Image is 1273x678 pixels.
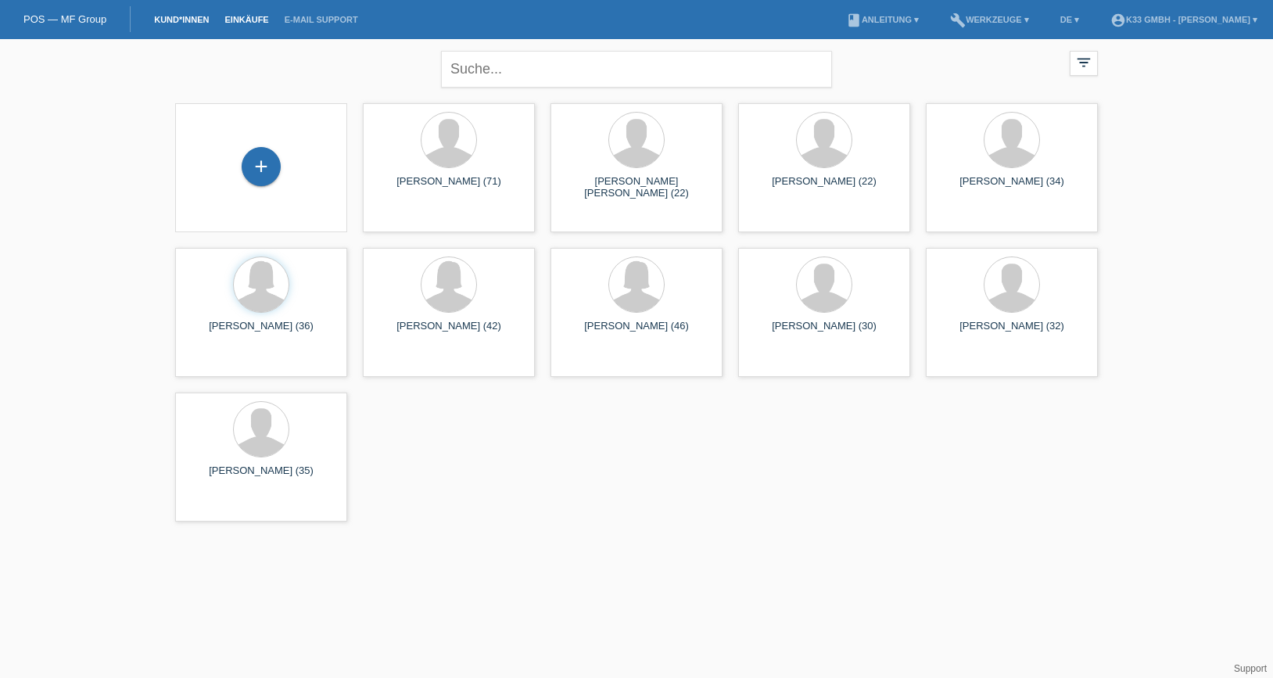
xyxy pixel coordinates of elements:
[1052,15,1087,24] a: DE ▾
[441,51,832,88] input: Suche...
[938,175,1085,200] div: [PERSON_NAME] (34)
[146,15,217,24] a: Kund*innen
[188,320,335,345] div: [PERSON_NAME] (36)
[950,13,966,28] i: build
[23,13,106,25] a: POS — MF Group
[751,175,898,200] div: [PERSON_NAME] (22)
[563,320,710,345] div: [PERSON_NAME] (46)
[1075,54,1092,71] i: filter_list
[938,320,1085,345] div: [PERSON_NAME] (32)
[1110,13,1126,28] i: account_circle
[277,15,366,24] a: E-Mail Support
[942,15,1037,24] a: buildWerkzeuge ▾
[1234,663,1267,674] a: Support
[242,153,280,180] div: Kund*in hinzufügen
[1103,15,1265,24] a: account_circleK33 GmbH - [PERSON_NAME] ▾
[563,175,710,200] div: [PERSON_NAME] [PERSON_NAME] (22)
[188,465,335,490] div: [PERSON_NAME] (35)
[838,15,927,24] a: bookAnleitung ▾
[217,15,276,24] a: Einkäufe
[375,175,522,200] div: [PERSON_NAME] (71)
[751,320,898,345] div: [PERSON_NAME] (30)
[375,320,522,345] div: [PERSON_NAME] (42)
[846,13,862,28] i: book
